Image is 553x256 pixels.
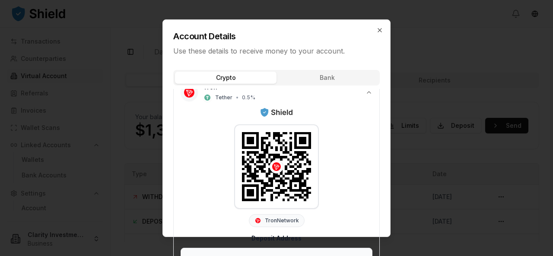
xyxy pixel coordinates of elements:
[260,107,293,117] img: Shield Logo
[251,234,302,241] label: Deposit Address
[236,94,238,101] span: •
[173,45,380,56] p: Use these details to receive money to your account.
[203,82,217,91] span: Tron
[215,94,232,101] span: Tether
[204,94,210,100] img: Tether
[173,30,380,42] h2: Account Details
[272,162,281,171] img: Tron
[184,87,194,97] img: Tron
[174,77,379,107] button: TronTronTetherTether•0.5%
[265,217,299,224] span: Tron Network
[276,71,378,83] button: Bank
[175,71,276,83] button: Crypto
[255,218,261,223] img: Tron
[242,94,255,101] span: 0.5 %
